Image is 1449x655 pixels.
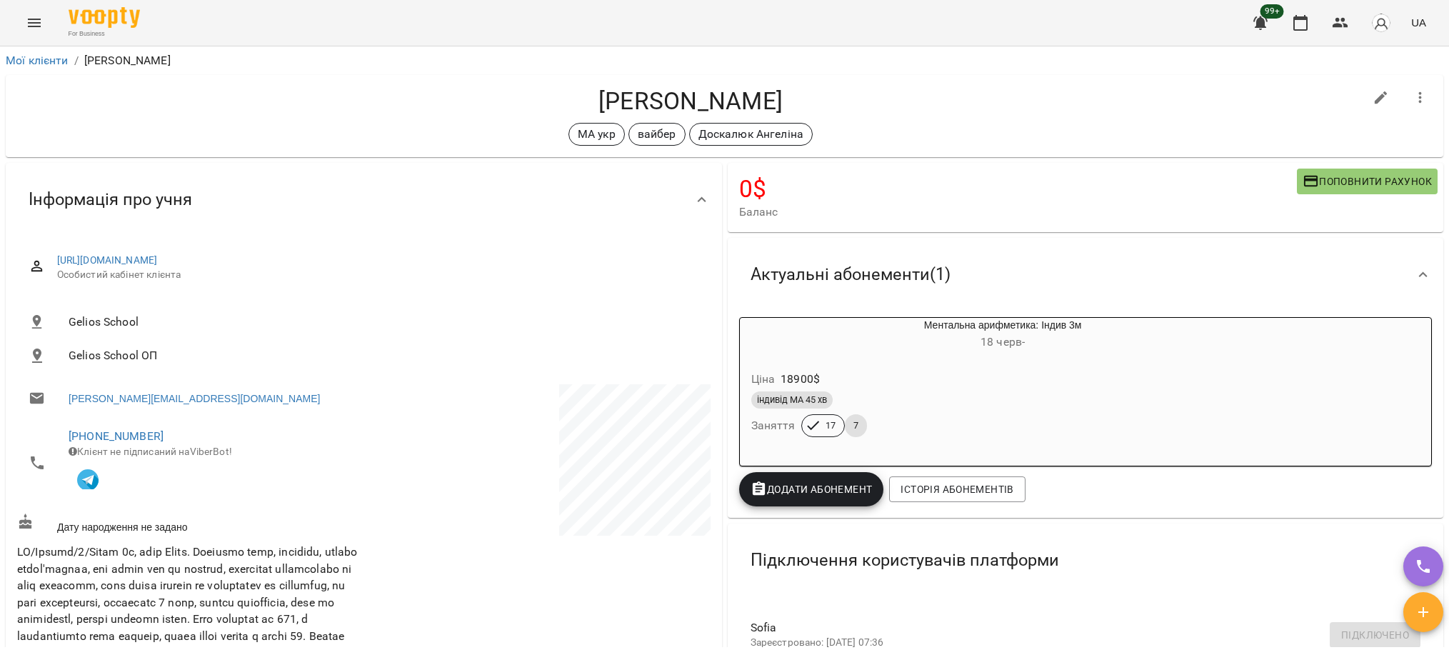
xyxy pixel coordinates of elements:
a: [PERSON_NAME][EMAIL_ADDRESS][DOMAIN_NAME] [69,391,320,406]
div: Актуальні абонементи(1) [728,238,1444,311]
img: Telegram [77,469,99,491]
button: UA [1405,9,1432,36]
div: Доскалюк Ангеліна [689,123,813,146]
button: Поповнити рахунок [1297,169,1438,194]
div: Дату народження не задано [14,511,363,537]
span: Інформація про учня [29,189,192,211]
h4: [PERSON_NAME] [17,86,1364,116]
span: 99+ [1260,4,1284,19]
span: For Business [69,29,140,39]
span: Особистий кабінет клієнта [57,268,699,282]
p: Зареєстровано: [DATE] 07:36 [751,636,1398,650]
p: МА укр [578,126,616,143]
span: 7 [845,419,867,432]
p: Доскалюк Ангеліна [698,126,804,143]
span: Історія абонементів [901,481,1013,498]
span: Актуальні абонементи ( 1 ) [751,264,951,286]
p: [PERSON_NAME] [84,52,171,69]
div: Ментальна арифметика: Індив 3м [808,318,1198,352]
h6: Заняття [751,416,796,436]
span: Gelios School [69,314,699,331]
span: UA [1411,15,1426,30]
span: Sofia [751,619,1398,636]
button: Menu [17,6,51,40]
button: Історія абонементів [889,476,1025,502]
a: Мої клієнти [6,54,69,67]
img: Voopty Logo [69,7,140,28]
img: avatar_s.png [1371,13,1391,33]
div: Ментальна арифметика: Індив 3м [740,318,808,352]
a: [PHONE_NUMBER] [69,429,164,443]
span: 17 [817,419,844,432]
a: [URL][DOMAIN_NAME] [57,254,158,266]
span: Поповнити рахунок [1303,173,1432,190]
nav: breadcrumb [6,52,1443,69]
span: Підключення користувачів платформи [751,549,1059,571]
button: Клієнт підписаний на VooptyBot [69,459,107,498]
div: Інформація про учня [6,163,722,236]
span: індивід МА 45 хв [751,394,833,406]
div: МА укр [568,123,625,146]
p: 18900 $ [781,371,820,388]
span: Клієнт не підписаний на ViberBot! [69,446,232,457]
h6: Ціна [751,369,776,389]
div: Підключення користувачів платформи [728,524,1444,597]
span: Додати Абонемент [751,481,873,498]
button: Ментальна арифметика: Індив 3м18 черв- Ціна18900$індивід МА 45 хвЗаняття177 [740,318,1198,454]
span: Gelios School ОП [69,347,699,364]
li: / [74,52,79,69]
div: вайбер [628,123,686,146]
p: вайбер [638,126,676,143]
span: 18 черв - [981,335,1025,349]
h4: 0 $ [739,174,1297,204]
span: Баланс [739,204,1297,221]
button: Додати Абонемент [739,472,884,506]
